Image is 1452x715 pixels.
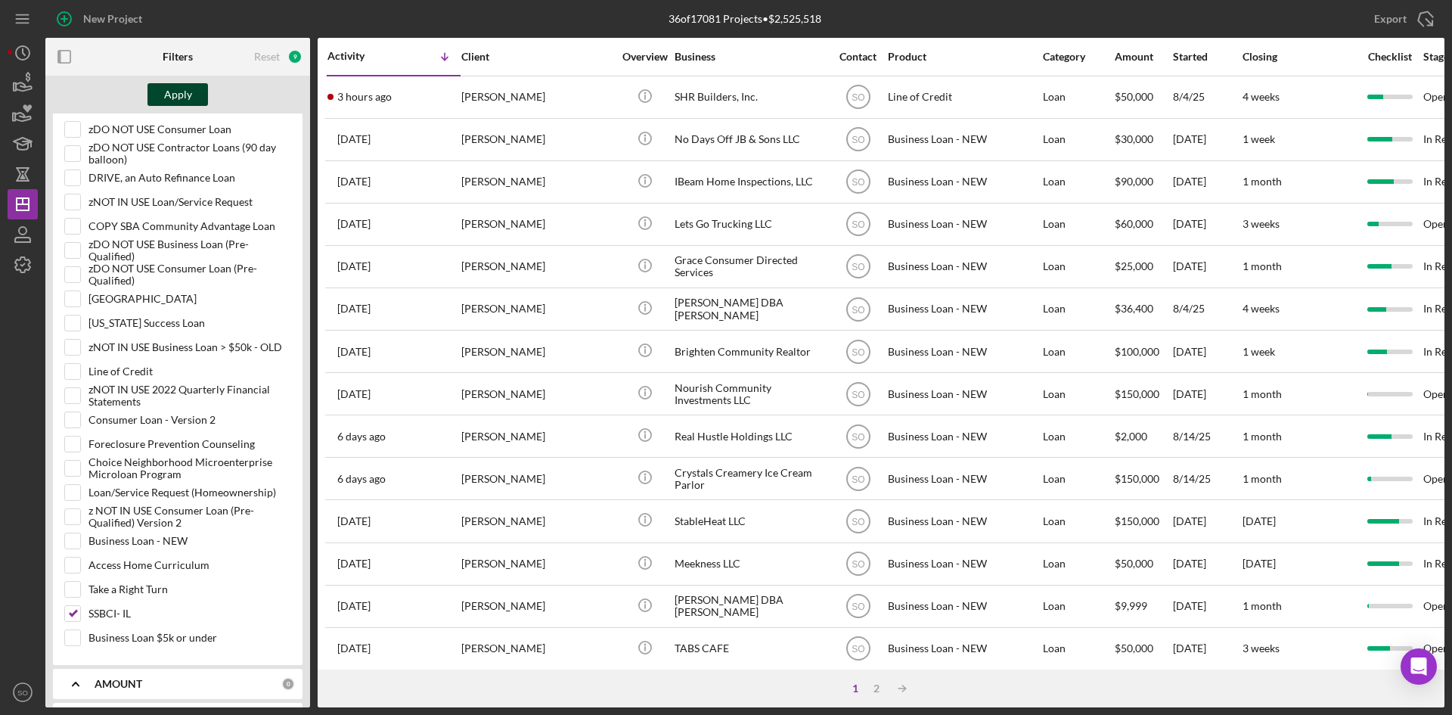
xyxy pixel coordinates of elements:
div: Loan [1043,204,1113,244]
div: Loan [1043,247,1113,287]
div: Real Hustle Holdings LLC [675,416,826,456]
div: [PERSON_NAME] [461,120,613,160]
label: [US_STATE] Success Loan [88,316,291,331]
label: Line of Credit [88,364,291,379]
text: SO [852,389,864,399]
time: 2025-08-15 16:18 [337,346,371,358]
time: 2025-08-18 20:49 [337,133,371,145]
time: 2025-08-15 16:35 [337,303,371,315]
time: 1 month [1243,260,1282,272]
label: zDO NOT USE Consumer Loan [88,122,291,137]
div: $100,000 [1115,331,1171,371]
div: Contact [830,51,886,63]
div: Business Loan - NEW [888,374,1039,414]
div: [DATE] [1173,204,1241,244]
label: z NOT IN USE Consumer Loan (Pre-Qualified) Version 2 [88,509,291,524]
div: $60,000 [1115,204,1171,244]
time: [DATE] [1243,557,1276,570]
div: Business Loan - NEW [888,204,1039,244]
div: Meekness LLC [675,544,826,584]
div: [PERSON_NAME] [461,204,613,244]
div: Crystals Creamery Ice Cream Parlor [675,459,826,499]
div: [DATE] [1173,544,1241,584]
div: TABS CAFE [675,629,826,669]
label: Business Loan - NEW [88,533,291,549]
div: $30,000 [1115,120,1171,160]
div: Loan [1043,374,1113,414]
button: Apply [147,83,208,106]
div: $150,000 [1115,459,1171,499]
time: 2025-08-18 12:24 [337,218,371,230]
time: [DATE] [1243,514,1276,527]
label: zDO NOT USE Consumer Loan (Pre-Qualified) [88,267,291,282]
div: Product [888,51,1039,63]
div: 36 of 17081 Projects • $2,525,518 [669,13,821,25]
time: 1 month [1243,472,1282,485]
div: Business Loan - NEW [888,247,1039,287]
div: 8/4/25 [1173,77,1241,117]
label: zNOT IN USE Business Loan > $50k - OLD [88,340,291,355]
div: [PERSON_NAME] [461,629,613,669]
text: SO [852,262,864,272]
div: $9,999 [1115,586,1171,626]
div: Apply [164,83,192,106]
div: [DATE] [1173,162,1241,202]
div: Loan [1043,331,1113,371]
text: SO [17,689,28,697]
text: SO [852,644,864,654]
div: [PERSON_NAME] DBA [PERSON_NAME] [675,289,826,329]
time: 2025-08-20 16:26 [337,91,392,103]
time: 2025-08-11 05:55 [337,515,371,527]
div: [PERSON_NAME] [461,459,613,499]
div: Business Loan - NEW [888,501,1039,541]
label: zDO NOT USE Contractor Loans (90 day balloon) [88,146,291,161]
div: Amount [1115,51,1171,63]
div: Overview [616,51,673,63]
div: Business [675,51,826,63]
div: $36,400 [1115,289,1171,329]
div: 0 [281,677,295,691]
div: Lets Go Trucking LLC [675,204,826,244]
div: IBeam Home Inspections, LLC [675,162,826,202]
label: Loan/Service Request (Homeownership) [88,485,291,500]
div: [DATE] [1173,331,1241,371]
div: Open Intercom Messenger [1401,648,1437,685]
time: 4 weeks [1243,90,1280,103]
div: $25,000 [1115,247,1171,287]
div: Business Loan - NEW [888,120,1039,160]
div: Loan [1043,416,1113,456]
div: Activity [327,50,394,62]
div: [PERSON_NAME] [461,544,613,584]
div: Brighten Community Realtor [675,331,826,371]
div: 8/14/25 [1173,416,1241,456]
button: New Project [45,4,157,34]
div: [DATE] [1173,247,1241,287]
div: [PERSON_NAME] [461,77,613,117]
time: 3 weeks [1243,642,1280,654]
div: [DATE] [1173,120,1241,160]
div: [PERSON_NAME] [461,162,613,202]
div: Business Loan - NEW [888,544,1039,584]
div: Business Loan - NEW [888,586,1039,626]
label: Access Home Curriculum [88,558,291,573]
time: 2025-08-14 13:55 [337,473,386,485]
label: zNOT IN USE 2022 Quarterly Financial Statements [88,388,291,403]
time: 3 weeks [1243,217,1280,230]
label: Foreclosure Prevention Counseling [88,437,291,452]
time: 2025-08-18 16:10 [337,176,371,188]
text: SO [852,347,864,357]
div: Loan [1043,629,1113,669]
div: $50,000 [1115,629,1171,669]
text: SO [852,602,864,612]
time: 1 month [1243,175,1282,188]
label: Business Loan $5k or under [88,630,291,645]
div: [PERSON_NAME] [461,331,613,371]
div: No Days Off JB & Sons LLC [675,120,826,160]
div: Business Loan - NEW [888,416,1039,456]
div: Loan [1043,289,1113,329]
div: Closing [1243,51,1356,63]
time: 2025-08-10 17:46 [337,558,371,570]
div: Loan [1043,459,1113,499]
div: $150,000 [1115,501,1171,541]
label: zNOT IN USE Loan/Service Request [88,194,291,210]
